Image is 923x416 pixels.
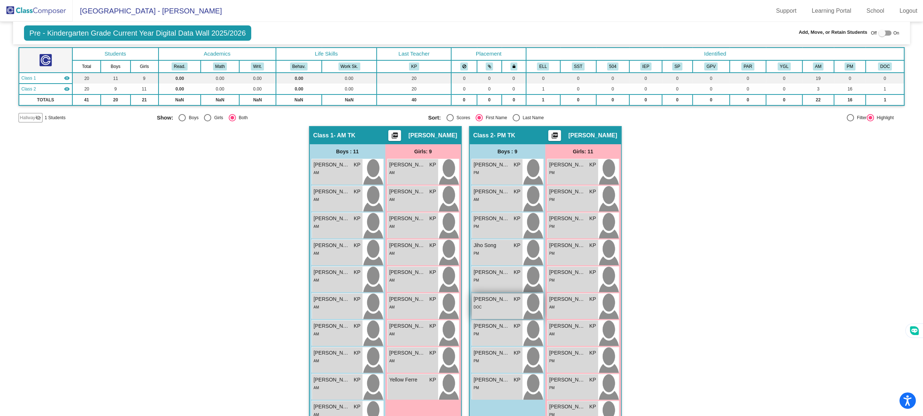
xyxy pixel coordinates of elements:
span: 1 Students [45,114,65,121]
span: KP [429,188,436,195]
span: AM [314,386,319,390]
td: 0 [693,94,730,105]
th: Identified [526,48,904,60]
span: AM [474,198,479,202]
span: [PERSON_NAME] [549,295,586,303]
span: [PERSON_NAME] [314,268,350,276]
span: [PERSON_NAME] [549,322,586,330]
th: Total [72,60,101,73]
th: Kristina Paszkiewicz [377,60,451,73]
span: Class 1 [21,75,36,81]
mat-icon: picture_as_pdf [550,132,559,142]
td: NaN [239,94,276,105]
button: Read. [172,62,188,70]
td: NaN [322,94,377,105]
span: KP [354,376,361,384]
span: KP [589,322,596,330]
td: 19 [802,73,834,84]
span: [PERSON_NAME] [549,268,586,276]
span: KP [354,188,361,195]
span: [PERSON_NAME] [314,376,350,384]
span: [PERSON_NAME] [389,242,426,249]
td: Kristina Paszkiewicz - PM TK [19,84,72,94]
mat-radio-group: Select an option [428,114,694,121]
span: [PERSON_NAME] [389,295,426,303]
th: Girls [131,60,158,73]
a: Learning Portal [806,5,857,17]
span: [PERSON_NAME] [314,349,350,357]
span: PM [474,225,479,229]
span: On [893,30,899,36]
span: PM [474,278,479,282]
span: Off [871,30,876,36]
th: Life Skills [276,48,377,60]
td: TOTALS [19,94,72,105]
td: 0 [766,94,802,105]
span: [PERSON_NAME] [389,322,426,330]
span: Pre - Kindergarten Grade Current Year Digital Data Wall 2025/2026 [24,25,251,41]
mat-icon: visibility [64,86,70,92]
span: Jiho Song [474,242,510,249]
div: Girls: 11 [545,144,621,159]
span: [PERSON_NAME] [389,349,426,357]
td: 0 [451,84,477,94]
td: 0 [477,84,502,94]
div: Girls [211,114,223,121]
th: Students [72,48,158,60]
a: School [860,5,890,17]
span: KP [589,242,596,249]
span: [PERSON_NAME] [549,242,586,249]
span: [PERSON_NAME] [408,132,457,139]
span: KP [514,295,521,303]
th: Keep with students [477,60,502,73]
th: Boys [101,60,130,73]
span: AM [314,278,319,282]
span: KP [589,403,596,411]
span: PM [474,251,479,255]
td: 0 [526,73,560,84]
div: Last Name [520,114,544,121]
span: KP [429,161,436,169]
div: Filter [854,114,867,121]
span: KP [514,242,521,249]
span: Yellow Ferre [389,376,426,384]
span: KP [429,242,436,249]
span: [PERSON_NAME] [474,349,510,357]
span: KP [354,322,361,330]
td: 0.00 [158,73,201,84]
td: 0.00 [276,73,322,84]
td: 0 [502,73,526,84]
a: Support [770,5,802,17]
span: PM [549,278,555,282]
span: KP [514,349,521,357]
a: Logout [894,5,923,17]
span: KP [354,349,361,357]
td: 0 [629,84,662,94]
span: [PERSON_NAME] [549,161,586,169]
span: KP [354,215,361,222]
button: Work Sk. [338,62,360,70]
span: AM [389,278,395,282]
span: KP [354,268,361,276]
span: AM [549,305,555,309]
td: 20 [377,73,451,84]
span: AM [314,225,319,229]
span: KP [589,295,596,303]
button: PAR [741,62,754,70]
td: 16 [834,84,866,94]
td: 0.00 [201,73,239,84]
mat-icon: visibility_off [35,115,41,121]
span: [PERSON_NAME] [474,215,510,222]
span: AM [389,332,395,336]
td: 0 [560,84,596,94]
span: [PERSON_NAME] [389,188,426,195]
td: NaN [158,94,201,105]
span: [PERSON_NAME] [389,268,426,276]
span: KP [514,161,521,169]
td: 0 [766,73,802,84]
th: 504 Plan [596,60,630,73]
td: 0 [693,84,730,94]
span: KP [429,215,436,222]
span: PM [474,171,479,175]
span: [PERSON_NAME] [474,295,510,303]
